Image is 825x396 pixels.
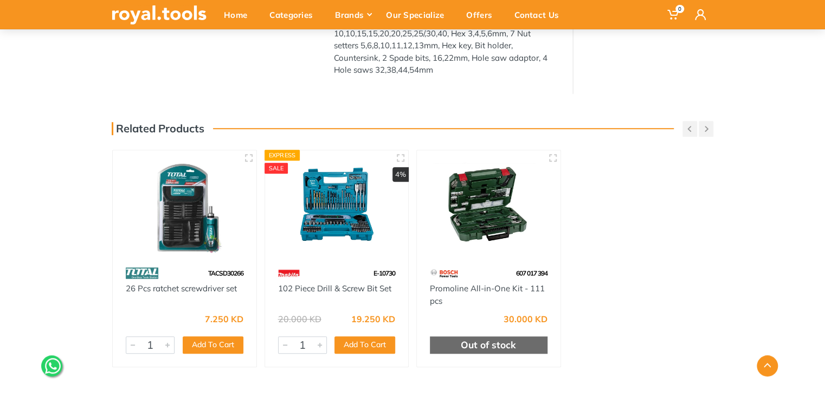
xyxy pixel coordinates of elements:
[112,5,207,24] img: royal.tools Logo
[504,315,547,323] div: 30.000 KD
[427,160,551,253] img: Royal Tools - Promoline All-in-One Kit - 111 pcs
[430,264,459,283] img: 55.webp
[675,5,684,13] span: 0
[278,315,321,323] div: 20.000 KD
[334,336,395,354] button: Add To Cart
[205,315,243,323] div: 7.250 KD
[126,283,237,293] a: 26 Pcs ratchet screwdriver set
[183,336,243,354] button: Add To Cart
[459,3,507,26] div: Offers
[507,3,573,26] div: Contact Us
[126,264,158,283] img: 86.webp
[327,3,378,26] div: Brands
[123,160,247,253] img: Royal Tools - 26 Pcs ratchet screwdriver set
[378,3,459,26] div: Our Specialize
[392,167,409,182] div: 4%
[265,163,288,174] div: SALE
[208,269,243,277] span: TACSD30266
[351,315,395,323] div: 19.250 KD
[216,3,262,26] div: Home
[275,160,399,253] img: Royal Tools - 102 Piece Drill & Screw Bit Set
[278,283,391,293] a: 102 Piece Drill & Screw Bit Set
[265,150,300,161] div: Express
[373,269,395,277] span: E-10730
[278,264,300,283] img: 42.webp
[430,336,547,354] div: Out of stock
[516,269,547,277] span: 607 017 394
[262,3,327,26] div: Categories
[430,283,545,306] a: Promoline All-in-One Kit - 111 pcs
[112,122,204,135] h3: Related Products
